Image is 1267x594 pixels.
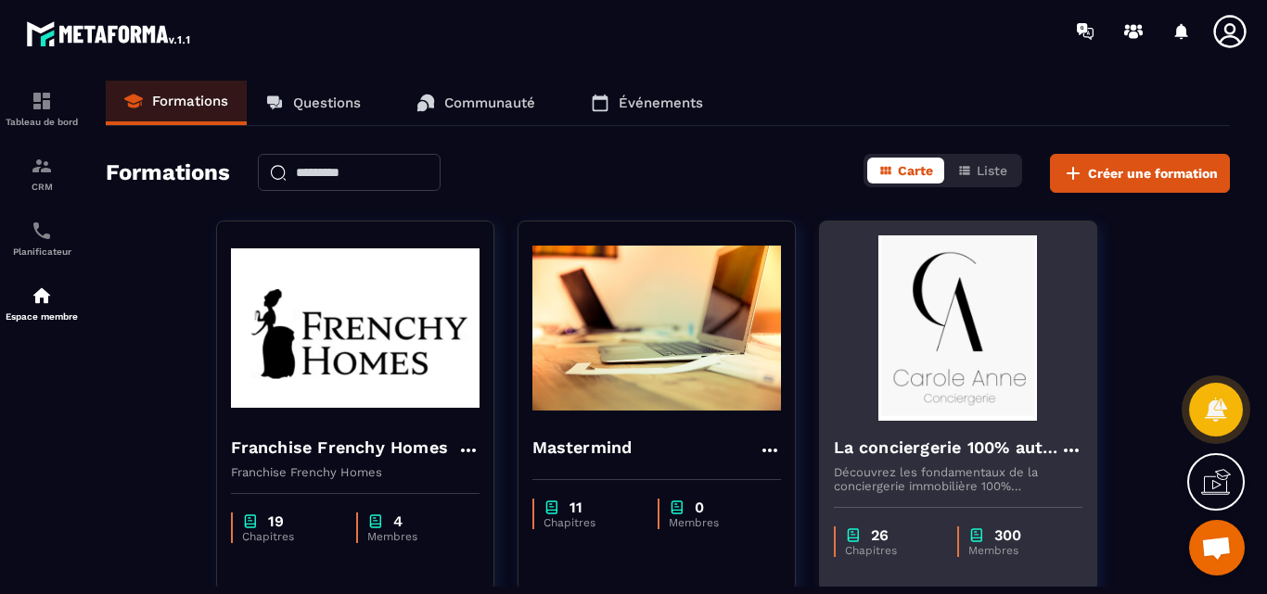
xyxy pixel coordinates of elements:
[31,284,53,307] img: automations
[5,117,79,127] p: Tableau de bord
[845,526,862,544] img: chapter
[898,163,933,178] span: Carte
[570,499,582,516] p: 11
[242,530,338,543] p: Chapitres
[367,512,384,530] img: chapter
[268,512,284,530] p: 19
[994,526,1021,544] p: 300
[532,435,633,461] h4: Mastermind
[444,95,535,111] p: Communauté
[1088,164,1218,183] span: Créer une formation
[231,235,480,421] img: formation-background
[5,246,79,257] p: Planificateur
[834,465,1082,493] p: Découvrez les fondamentaux de la conciergerie immobilière 100% automatisée. Cette formation est c...
[619,95,703,111] p: Événements
[5,206,79,271] a: schedulerschedulerPlanificateur
[106,81,247,125] a: Formations
[845,544,940,557] p: Chapitres
[26,17,193,50] img: logo
[544,499,560,516] img: chapter
[669,499,685,516] img: chapter
[1189,520,1245,575] div: Ouvrir le chat
[106,154,230,193] h2: Formations
[695,499,704,516] p: 0
[977,163,1007,178] span: Liste
[231,435,449,461] h4: Franchise Frenchy Homes
[31,220,53,242] img: scheduler
[5,76,79,141] a: formationformationTableau de bord
[669,516,762,529] p: Membres
[152,93,228,109] p: Formations
[544,516,639,529] p: Chapitres
[871,526,889,544] p: 26
[834,435,1060,461] h4: La conciergerie 100% automatisée
[31,90,53,112] img: formation
[946,158,1018,183] button: Liste
[231,465,480,479] p: Franchise Frenchy Homes
[5,141,79,206] a: formationformationCRM
[532,235,781,421] img: formation-background
[5,182,79,192] p: CRM
[1050,154,1230,193] button: Créer une formation
[393,512,403,530] p: 4
[834,235,1082,421] img: formation-background
[572,81,722,125] a: Événements
[31,155,53,177] img: formation
[398,81,554,125] a: Communauté
[242,512,259,530] img: chapter
[5,271,79,335] a: automationsautomationsEspace membre
[293,95,361,111] p: Questions
[968,544,1064,557] p: Membres
[867,158,944,183] button: Carte
[247,81,379,125] a: Questions
[968,526,985,544] img: chapter
[5,311,79,322] p: Espace membre
[367,530,461,543] p: Membres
